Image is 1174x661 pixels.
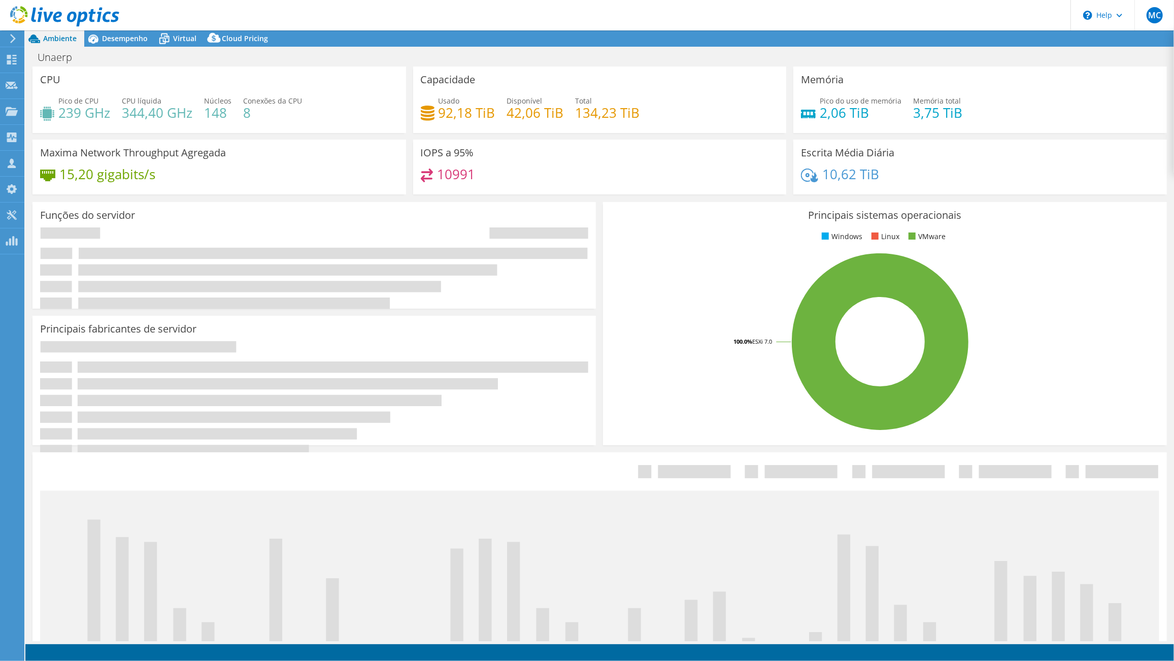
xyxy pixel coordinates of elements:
[204,96,231,106] span: Núcleos
[204,107,231,118] h4: 148
[437,169,475,180] h4: 10991
[733,338,752,345] tspan: 100.0%
[243,96,302,106] span: Conexões da CPU
[173,34,196,43] span: Virtual
[820,96,901,106] span: Pico do uso de memória
[58,107,110,118] h4: 239 GHz
[820,107,901,118] h4: 2,06 TiB
[59,169,155,180] h4: 15,20 gigabits/s
[507,96,543,106] span: Disponível
[40,147,226,158] h3: Maxima Network Throughput Agregada
[819,231,862,242] li: Windows
[822,169,879,180] h4: 10,62 TiB
[576,107,640,118] h4: 134,23 TiB
[58,96,98,106] span: Pico de CPU
[611,210,1159,221] h3: Principais sistemas operacionais
[869,231,899,242] li: Linux
[507,107,564,118] h4: 42,06 TiB
[906,231,946,242] li: VMware
[439,96,460,106] span: Usado
[801,74,844,85] h3: Memória
[40,323,196,335] h3: Principais fabricantes de servidor
[243,107,302,118] h4: 8
[222,34,268,43] span: Cloud Pricing
[421,74,476,85] h3: Capacidade
[576,96,592,106] span: Total
[1147,7,1163,23] span: MC
[102,34,148,43] span: Desempenho
[40,210,135,221] h3: Funções do servidor
[913,107,962,118] h4: 3,75 TiB
[421,147,474,158] h3: IOPS a 95%
[40,74,60,85] h3: CPU
[43,34,77,43] span: Ambiente
[439,107,495,118] h4: 92,18 TiB
[752,338,772,345] tspan: ESXi 7.0
[913,96,961,106] span: Memória total
[33,52,88,63] h1: Unaerp
[122,96,161,106] span: CPU líquida
[1083,11,1092,20] svg: \n
[801,147,894,158] h3: Escrita Média Diária
[122,107,192,118] h4: 344,40 GHz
